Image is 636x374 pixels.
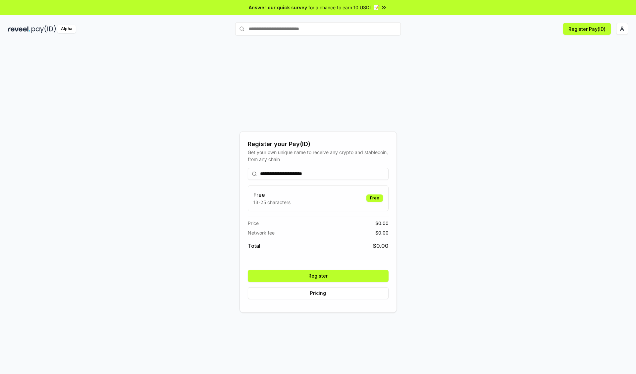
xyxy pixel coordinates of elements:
[253,199,291,206] p: 13-25 characters
[373,242,389,250] span: $ 0.00
[248,139,389,149] div: Register your Pay(ID)
[308,4,379,11] span: for a chance to earn 10 USDT 📝
[248,220,259,227] span: Price
[563,23,611,35] button: Register Pay(ID)
[57,25,76,33] div: Alpha
[366,194,383,202] div: Free
[249,4,307,11] span: Answer our quick survey
[248,229,275,236] span: Network fee
[248,149,389,163] div: Get your own unique name to receive any crypto and stablecoin, from any chain
[248,242,260,250] span: Total
[375,220,389,227] span: $ 0.00
[248,287,389,299] button: Pricing
[375,229,389,236] span: $ 0.00
[31,25,56,33] img: pay_id
[253,191,291,199] h3: Free
[248,270,389,282] button: Register
[8,25,30,33] img: reveel_dark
